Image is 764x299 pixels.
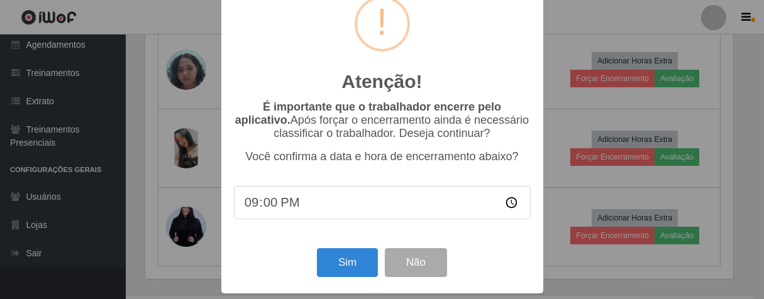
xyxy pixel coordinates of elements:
p: Você confirma a data e hora de encerramento abaixo? [234,150,531,163]
button: Não [385,248,447,278]
button: Sim [317,248,378,278]
b: É importante que o trabalhador encerre pelo aplicativo. [235,101,501,126]
p: Após forçar o encerramento ainda é necessário classificar o trabalhador. Deseja continuar? [234,101,531,140]
h2: Atenção! [341,70,422,93]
